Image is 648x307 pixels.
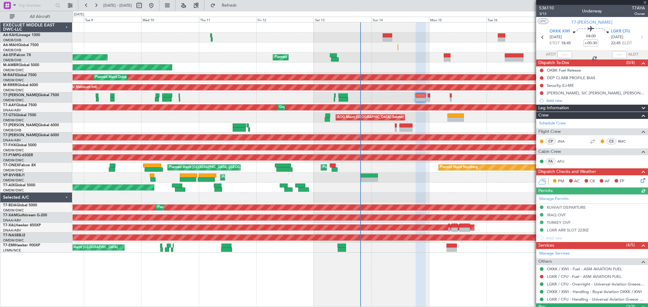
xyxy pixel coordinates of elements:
a: OMDB/DXB [3,128,21,133]
a: M-RAFIGlobal 7500 [3,73,36,77]
a: T7-NASBBJ2 [3,234,25,237]
a: T7-XAMGulfstream G-200 [3,214,47,217]
a: RMC [618,139,632,144]
a: A6-EFIFalcon 7X [3,53,31,57]
span: Owner [632,11,645,16]
div: AOG Maint [GEOGRAPHIC_DATA] (Seletar) [338,113,404,122]
a: M-RRRRGlobal 6000 [3,83,38,87]
span: ELDT [622,40,632,46]
div: Planned Maint Nice ([GEOGRAPHIC_DATA]) [222,173,290,182]
div: Tue 9 [84,17,141,22]
span: Services [538,242,554,249]
a: T7-ONEXFalcon 8X [3,164,36,167]
div: Add new [546,98,645,103]
span: T7-FHX [3,143,16,147]
div: CS [606,138,616,145]
a: T7-P1MPG-650ER [3,153,33,157]
span: Flight Crew [538,128,561,135]
input: Trip Number [19,1,53,10]
span: [DATE] [611,34,623,40]
span: LGKR CFU [611,29,630,35]
a: OMDW/DWC [3,148,24,153]
a: OKKK / KWI - Fuel - ASM AVIATION FUEL [547,266,622,272]
a: T7-FHXGlobal 5000 [3,143,36,147]
span: A6-MAH [3,43,18,47]
span: 536110 [539,5,554,11]
div: Planned Maint [GEOGRAPHIC_DATA] ([GEOGRAPHIC_DATA]) [169,163,265,172]
a: OMDW/DWC [3,208,24,213]
span: T7-XAL [3,224,15,227]
div: OKBK Fuel Release [547,68,581,73]
span: [DATE] [550,34,562,40]
a: OMDW/DWC [3,178,24,183]
a: T7-XALHawker 850XP [3,224,41,227]
div: Wed 10 [141,17,199,22]
span: T7-[PERSON_NAME] [3,93,38,97]
span: T7-ONEX [3,164,19,167]
a: OMDW/DWC [3,188,24,193]
span: Refresh [217,3,242,8]
a: OMDW/DWC [3,78,24,83]
div: Unplanned Maint [GEOGRAPHIC_DATA] (Al Maktoum Intl) [279,103,369,112]
span: T7-AAY [3,103,16,107]
a: T7-[PERSON_NAME]Global 7500 [3,93,59,97]
a: LGKR / CFU - Handling - Universal Aviation Greece LGKR / CFU [547,297,645,302]
span: A6-KAH [3,33,17,37]
span: Others [538,258,552,265]
span: T7-AIX [3,184,15,187]
a: OMDB/DXB [3,48,21,52]
div: Sat 13 [314,17,371,22]
a: OMDB/DXB [3,58,21,62]
div: Security EJ-ME [547,83,574,88]
a: DNAA/ABV [3,218,21,223]
span: Cabin Crew [538,148,561,155]
a: T7-BDAGlobal 5000 [3,204,37,207]
a: OMDW/DWC [3,98,24,103]
span: T7-XAM [3,214,17,217]
span: M-AMBR [3,63,19,67]
span: (0/4) [626,59,635,66]
span: 18:45 [561,40,571,46]
a: Schedule Crew [539,120,566,127]
span: T7-NAS [3,234,16,237]
a: DNAA/ABV [3,108,21,113]
span: T7-P1MP [3,153,18,157]
span: Dispatch Checks and Weather [538,168,596,175]
div: DEP CLIMB PROFILE BIAS [547,75,595,80]
a: LGKR / CFU - Overnight - Universal Aviation Greece LGKR / CFU [547,282,645,287]
a: LGKR / CFU - Fuel - ASM AVIATION FUEL [547,274,622,279]
a: OKKK / KWI - Handling - Royal Aviation OKKK / KWI [547,289,642,294]
span: 22:45 [611,40,621,46]
a: A6-MAHGlobal 7500 [3,43,39,47]
a: T7-GTSGlobal 7500 [3,113,36,117]
span: AF [605,178,610,184]
div: [PERSON_NAME], SIC [PERSON_NAME], [PERSON_NAME] [547,90,645,96]
span: [DATE] - [DATE] [103,3,132,8]
span: OKKK KWI [550,29,570,35]
a: DNAA/ABV [3,138,21,143]
button: UTC [538,19,548,24]
span: T7-GTS [3,113,15,117]
div: [DATE] [74,12,84,17]
div: Mon 15 [429,17,486,22]
a: OMDW/DWC [3,118,24,123]
div: Tue 16 [487,17,544,22]
span: Dispatch To-Dos [538,59,569,66]
span: T7-[PERSON_NAME] [572,19,613,25]
div: FA [546,158,556,165]
span: (4/5) [626,242,635,248]
span: VP-BVV [3,174,16,177]
span: ETOT [550,40,560,46]
a: VP-BVVBBJ1 [3,174,25,177]
span: T7-[PERSON_NAME] [3,123,38,127]
a: OMDW/DWC [3,238,24,243]
a: T7-[PERSON_NAME]Global 6000 [3,133,59,137]
a: OMDW/DWC [3,88,24,93]
span: All Aircraft [16,15,64,19]
div: Planned Maint Dubai (Al Maktoum Intl) [275,53,334,62]
a: T7-EMIHawker 900XP [3,244,40,247]
div: Planned Maint Dubai (Al Maktoum Intl) [95,73,155,82]
span: T7-EMI [3,244,15,247]
div: Sun 14 [372,17,429,22]
a: M-AMBRGlobal 5000 [3,63,39,67]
